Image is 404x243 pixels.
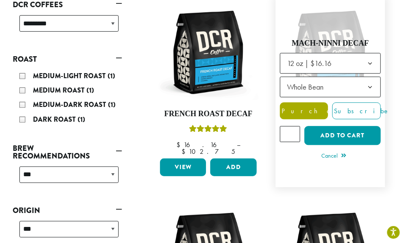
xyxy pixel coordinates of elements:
[280,53,381,74] span: 12 oz | $16.16
[237,140,240,149] span: –
[287,82,323,92] span: Whole Bean
[280,2,381,183] a: Rated 5.00 out of 5
[284,55,340,72] span: 12 oz | $16.16
[13,66,122,131] div: Roast
[160,158,206,176] a: View
[13,163,122,193] div: Brew Recommendations
[158,2,259,103] img: DCR-12oz-French-Roast-Decaf-Stock-scaled.png
[280,39,381,48] h4: Mach-Ninni Decaf
[210,158,256,176] button: Add
[78,115,85,124] span: (1)
[87,85,94,95] span: (1)
[304,126,381,145] button: Add to cart
[189,124,227,137] div: Rated 5.00 out of 5
[33,100,108,109] span: Medium-Dark Roast
[13,203,122,218] a: Origin
[284,79,332,96] span: Whole Bean
[13,52,122,66] a: Roast
[280,126,300,142] input: Product quantity
[108,71,115,81] span: (1)
[280,107,352,116] span: Purchase
[176,140,184,149] span: $
[333,107,390,116] span: Subscribe
[158,109,259,119] h4: French Roast Decaf
[13,12,122,42] div: DCR Coffees
[182,147,235,156] bdi: 102.75
[182,147,189,156] span: $
[108,100,116,109] span: (1)
[33,115,78,124] span: Dark Roast
[287,59,331,68] span: 12 oz | $16.16
[176,140,229,149] bdi: 16.16
[158,2,259,155] a: French Roast DecafRated 5.00 out of 5
[321,151,346,163] a: Cancel
[13,141,122,163] a: Brew Recommendations
[280,77,381,98] span: Whole Bean
[33,85,87,95] span: Medium Roast
[33,71,108,81] span: Medium-Light Roast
